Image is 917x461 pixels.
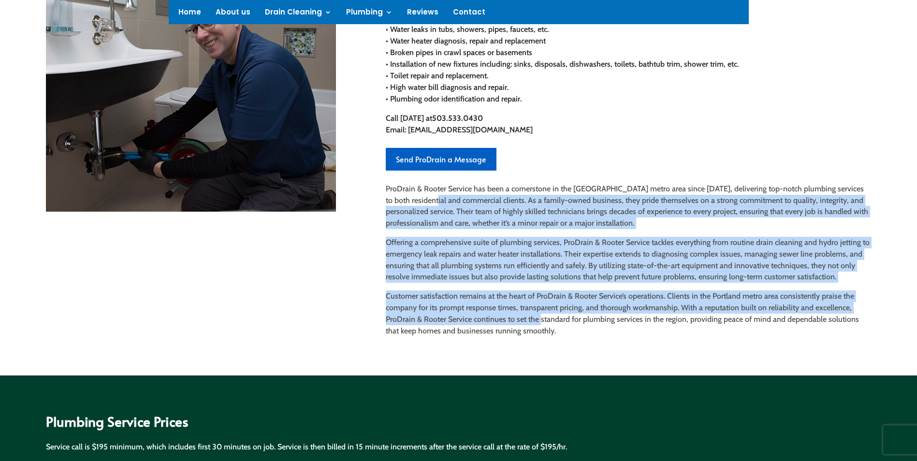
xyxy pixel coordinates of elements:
[346,9,393,19] a: Plumbing
[432,114,483,123] strong: 503.533.0430
[46,441,871,453] div: Service call is $195 minimum, which includes first 30 minutes on job. Service is then billed in 1...
[386,148,496,171] a: Send ProDrain a Message
[386,24,871,105] div: • Water leaks in tubs, showers, pipes, faucets, etc. • Water heater diagnosis, repair and replace...
[386,125,533,134] span: Email: [EMAIL_ADDRESS][DOMAIN_NAME]
[216,9,250,19] a: About us
[386,237,871,290] p: Offering a comprehensive suite of plumbing services, ProDrain & Rooter Service tackles everything...
[453,9,485,19] a: Contact
[265,9,332,19] a: Drain Cleaning
[386,290,871,336] p: Customer satisfaction remains at the heart of ProDrain & Rooter Service’s operations. Clients in ...
[46,415,871,433] h2: Plumbing Service Prices
[407,9,438,19] a: Reviews
[386,114,432,123] span: Call [DATE] at
[386,183,871,237] p: ProDrain & Rooter Service has been a cornerstone in the [GEOGRAPHIC_DATA] metro area since [DATE]...
[178,9,201,19] a: Home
